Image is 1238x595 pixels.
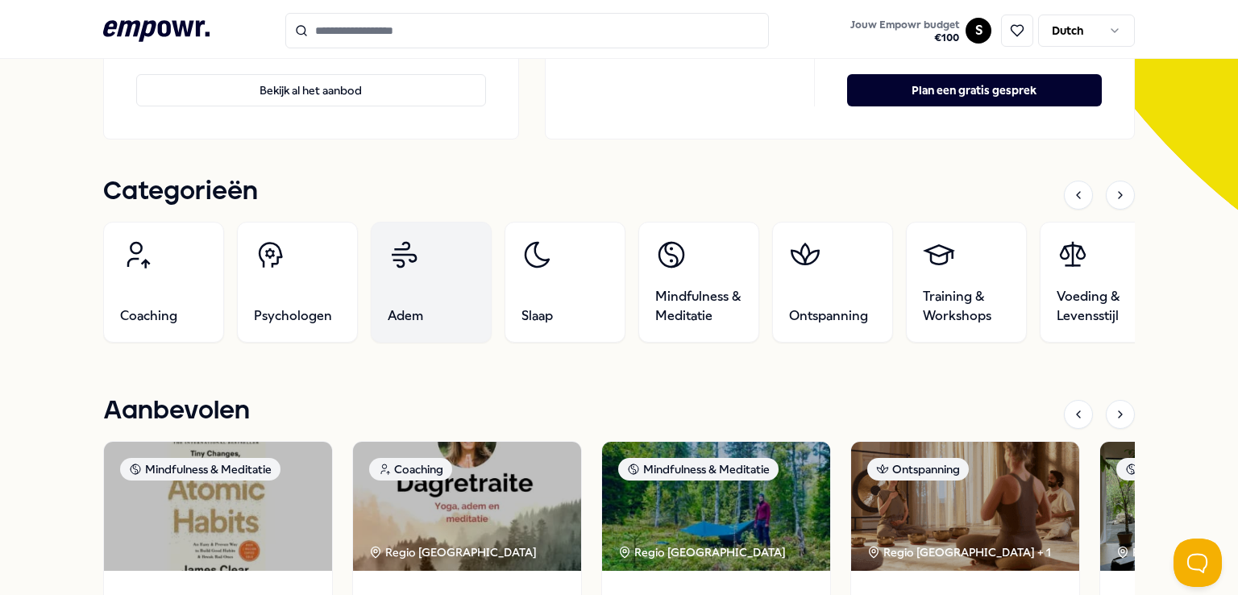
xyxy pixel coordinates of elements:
a: Jouw Empowr budget€100 [844,14,966,48]
span: Slaap [521,306,553,326]
span: Psychologen [254,306,332,326]
div: Coaching [369,458,452,481]
a: Slaap [505,222,625,343]
div: Regio [GEOGRAPHIC_DATA] [618,543,788,561]
button: Plan een gratis gesprek [847,74,1102,106]
a: Training & Workshops [906,222,1027,343]
button: Jouw Empowr budget€100 [847,15,962,48]
span: Mindfulness & Meditatie [655,287,742,326]
a: Psychologen [237,222,358,343]
a: Voeding & Levensstijl [1040,222,1161,343]
img: package image [353,442,581,571]
span: Training & Workshops [923,287,1010,326]
div: Ontspanning [867,458,969,481]
img: package image [104,442,332,571]
input: Search for products, categories or subcategories [285,13,769,48]
div: Mindfulness & Meditatie [618,458,779,481]
a: Ontspanning [772,222,893,343]
span: € 100 [850,31,959,44]
h1: Aanbevolen [103,391,250,431]
span: Coaching [120,306,177,326]
a: Bekijk al het aanbod [136,48,486,106]
h1: Categorieën [103,172,258,212]
div: Regio [GEOGRAPHIC_DATA] + 1 [867,543,1051,561]
img: package image [602,442,830,571]
span: Ontspanning [789,306,868,326]
span: Jouw Empowr budget [850,19,959,31]
button: S [966,18,991,44]
a: Adem [371,222,492,343]
button: Bekijk al het aanbod [136,74,486,106]
div: Mindfulness & Meditatie [120,458,280,481]
iframe: Help Scout Beacon - Open [1174,539,1222,587]
a: Mindfulness & Meditatie [638,222,759,343]
img: package image [851,442,1079,571]
span: Voeding & Levensstijl [1057,287,1144,326]
div: Regio [GEOGRAPHIC_DATA] [369,543,539,561]
a: Coaching [103,222,224,343]
span: Adem [388,306,423,326]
